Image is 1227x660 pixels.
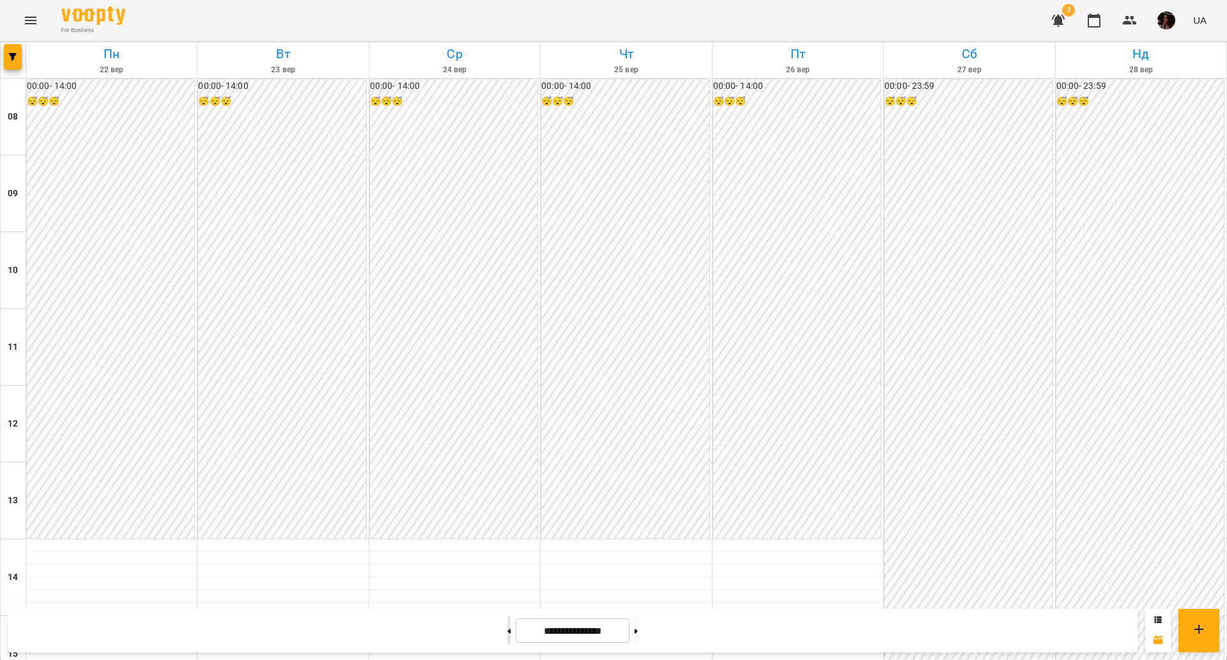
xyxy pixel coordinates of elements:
[1062,4,1075,17] span: 3
[1193,13,1207,27] span: UA
[27,95,194,109] h6: 😴😴😴
[198,79,366,93] h6: 00:00 - 14:00
[1058,44,1224,64] h6: Нд
[8,110,18,124] h6: 08
[541,79,709,93] h6: 00:00 - 14:00
[370,95,537,109] h6: 😴😴😴
[198,95,366,109] h6: 😴😴😴
[1056,79,1224,93] h6: 00:00 - 23:59
[1157,12,1175,29] img: 1b79b5faa506ccfdadca416541874b02.jpg
[371,64,538,76] h6: 24 вер
[8,263,18,278] h6: 10
[1188,8,1212,32] button: UA
[886,44,1053,64] h6: Сб
[884,79,1052,93] h6: 00:00 - 23:59
[27,79,194,93] h6: 00:00 - 14:00
[61,26,125,35] span: For Business
[28,64,195,76] h6: 22 вер
[61,6,125,25] img: Voopty Logo
[541,95,709,109] h6: 😴😴😴
[886,64,1053,76] h6: 27 вер
[713,95,881,109] h6: 😴😴😴
[714,44,881,64] h6: Пт
[8,570,18,585] h6: 14
[1056,95,1224,109] h6: 😴😴😴
[28,44,195,64] h6: Пн
[199,64,366,76] h6: 23 вер
[714,64,881,76] h6: 26 вер
[371,44,538,64] h6: Ср
[8,340,18,354] h6: 11
[8,187,18,201] h6: 09
[8,494,18,508] h6: 13
[884,95,1052,109] h6: 😴😴😴
[713,79,881,93] h6: 00:00 - 14:00
[370,79,537,93] h6: 00:00 - 14:00
[543,64,709,76] h6: 25 вер
[8,417,18,431] h6: 12
[199,44,366,64] h6: Вт
[1058,64,1224,76] h6: 28 вер
[543,44,709,64] h6: Чт
[15,5,46,36] button: Menu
